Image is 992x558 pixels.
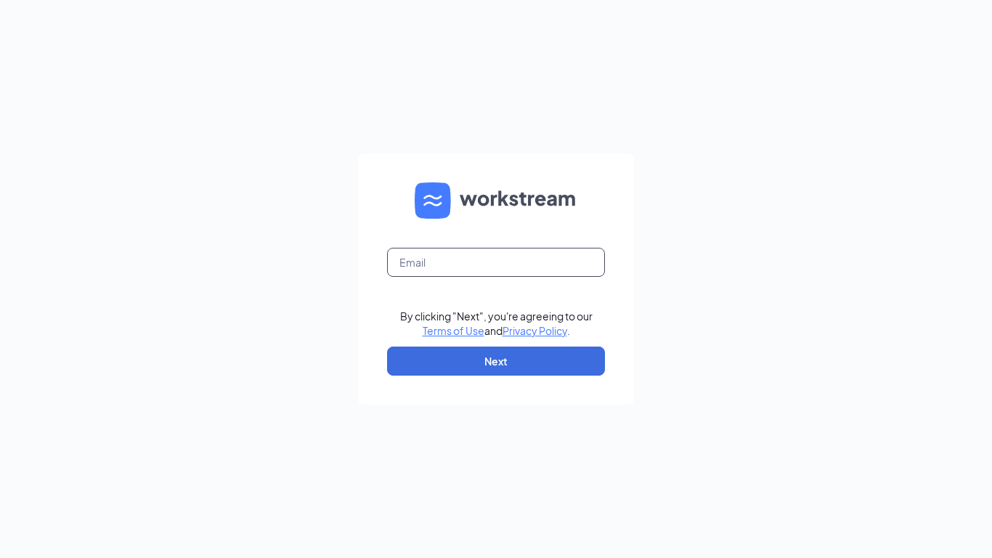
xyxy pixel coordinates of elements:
[400,309,593,338] div: By clicking "Next", you're agreeing to our and .
[415,182,577,219] img: WS logo and Workstream text
[387,347,605,376] button: Next
[423,324,484,337] a: Terms of Use
[503,324,567,337] a: Privacy Policy
[387,248,605,277] input: Email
